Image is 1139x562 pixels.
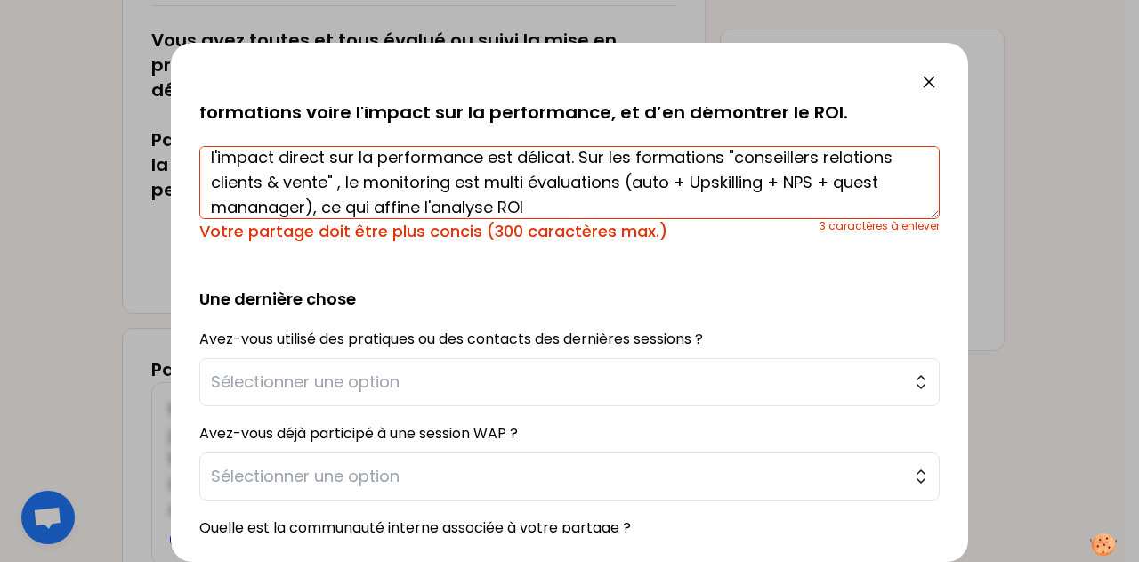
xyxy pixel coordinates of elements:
label: Avez-vous utilisé des pratiques ou des contacts des dernières sessions ? [199,329,703,349]
span: Sélectionner une option [211,464,903,489]
button: Sélectionner une option [199,452,940,501]
h2: Une dernière chose [199,258,940,312]
label: Avez-vous déjà participé à une session WAP ? [199,423,518,444]
span: Sélectionner une option [211,370,903,395]
button: Sélectionner une option [199,358,940,406]
div: 3 caractères à enlever [820,219,940,244]
label: Quelle est la communauté interne associée à votre partage ? [199,517,631,538]
textarea: La mesure , le tracking est systématisé mais comme la majorité des formations mesurer l'impact di... [199,146,940,219]
div: Votre partage doit être plus concis (300 caractères max.) [199,219,820,244]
